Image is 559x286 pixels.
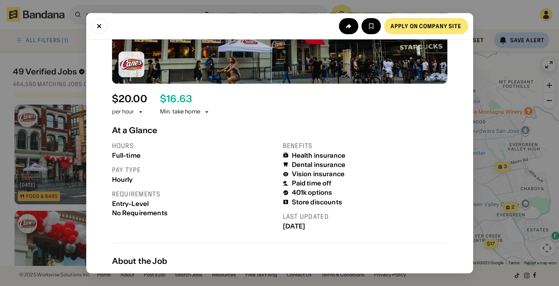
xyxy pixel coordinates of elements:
[118,51,144,77] img: Raising Cane's logo
[160,93,192,105] div: $ 16.63
[292,198,342,206] div: Store discounts
[292,171,345,178] div: Vision insurance
[112,142,276,150] div: Hours
[160,108,210,116] div: Min. take home
[292,189,332,197] div: 401k options
[391,23,462,29] div: Apply on company site
[112,209,276,217] div: No Requirements
[112,256,447,266] div: About the Job
[112,176,276,183] div: Hourly
[112,152,276,159] div: Full-time
[292,152,346,159] div: Health insurance
[112,190,276,198] div: Requirements
[283,222,447,230] div: [DATE]
[292,161,346,169] div: Dental insurance
[112,108,134,116] div: per hour
[112,166,276,174] div: Pay type
[292,180,332,187] div: Paid time off
[112,126,447,135] div: At a Glance
[91,18,107,34] button: Close
[112,200,276,208] div: Entry-Level
[283,142,447,150] div: Benefits
[283,212,447,221] div: Last updated
[112,93,147,105] div: $ 20.00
